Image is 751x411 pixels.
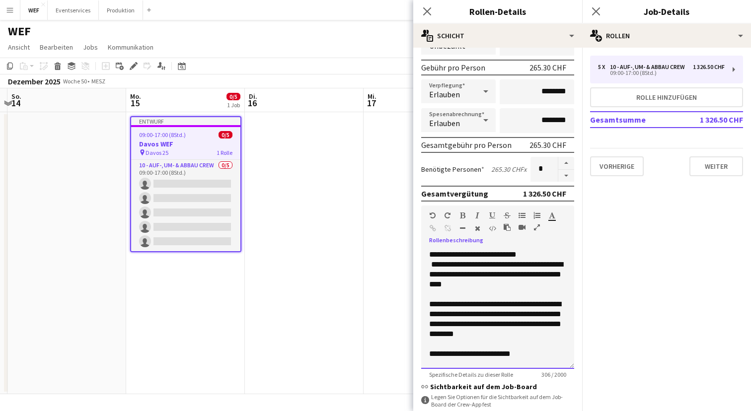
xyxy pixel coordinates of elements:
h1: WEF [8,24,31,39]
button: Weiter [689,156,743,176]
h3: Sichtbarkeit auf dem Job-Board [421,382,574,391]
div: Rollen [582,24,751,48]
button: Ungeordnete Liste [519,211,526,219]
span: Kommunikation [108,43,153,52]
div: Gesamtvergütung [421,189,488,199]
span: 0/5 [226,93,240,100]
div: 10 - Auf-, Um- & Abbau Crew [610,64,689,70]
h3: Rollen-Details [413,5,582,18]
span: Davos 25 [146,149,168,156]
span: Spezifische Details zu dieser Rolle [421,371,521,378]
a: Ansicht [4,41,34,54]
span: Di. [249,92,257,101]
button: Vorherige [590,156,644,176]
button: Rückgängig [429,211,436,219]
div: 265.30 CHF [529,63,566,72]
div: 265.30 CHF x [491,165,526,174]
label: Benötigte Personen [421,165,484,174]
button: Horizontale Linie [459,224,466,232]
button: Verringern [558,170,574,182]
span: 14 [10,97,21,109]
span: Mi. [368,92,376,101]
span: So. [11,92,21,101]
span: Mo. [130,92,141,101]
span: Erlauben [429,118,460,128]
span: 15 [129,97,141,109]
button: Formatierung löschen [474,224,481,232]
button: Als einfacher Text einfügen [504,223,511,231]
span: Bearbeiten [40,43,73,52]
span: 17 [366,97,376,109]
button: Unterstrichen [489,211,496,219]
div: Entwurf [131,117,240,125]
a: Bearbeiten [36,41,77,54]
td: 1 326.50 CHF [690,112,743,128]
div: Gesamtgebühr pro Person [421,140,512,150]
button: Video einfügen [519,223,526,231]
button: Vollbild [533,223,540,231]
div: 265.30 CHF [529,140,566,150]
div: 1 Job [227,101,240,109]
span: Erlauben [429,89,460,99]
span: 16 [247,97,257,109]
span: 09:00-17:00 (8Std.) [139,131,186,138]
div: Gebühr pro Person [421,63,485,72]
span: Ansicht [8,43,30,52]
div: Legen Sie Optionen für die Sichtbarkeit auf dem Job-Board der Crew-App fest [421,393,574,408]
button: Textfarbe [548,211,555,219]
span: 306 / 2000 [533,371,574,378]
a: Kommunikation [104,41,157,54]
h3: Davos WEF [131,139,240,148]
button: Erhöhen [558,157,574,170]
button: Geordnete Liste [533,211,540,219]
button: Wiederholen [444,211,451,219]
a: Jobs [79,41,102,54]
span: Jobs [83,43,98,52]
h3: Job-Details [582,5,751,18]
div: Dezember 2025 [8,76,61,86]
app-job-card: Entwurf09:00-17:00 (8Std.)0/5Davos WEF Davos 251 Rolle10 - Auf-, Um- & Abbau Crew0/509:00-17:00 (... [130,116,241,252]
button: WEF [20,0,48,20]
td: Gesamtsumme [590,112,690,128]
div: Schicht [413,24,582,48]
div: 1 326.50 CHF [693,64,725,70]
span: 0/5 [219,131,232,138]
button: Durchgestrichen [504,211,511,219]
app-card-role: 10 - Auf-, Um- & Abbau Crew0/509:00-17:00 (8Std.) [131,160,240,251]
div: 5 x [598,64,610,70]
div: 09:00-17:00 (8Std.) [598,70,725,75]
button: Produktion [99,0,143,20]
button: HTML-Code [489,224,496,232]
div: MESZ [91,77,105,85]
span: Woche 50 [63,77,87,85]
button: Eventservices [48,0,99,20]
span: 1 Rolle [217,149,232,156]
button: Rolle hinzufügen [590,87,743,107]
button: Kursiv [474,211,481,219]
div: 1 326.50 CHF [523,189,566,199]
button: Fett [459,211,466,219]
